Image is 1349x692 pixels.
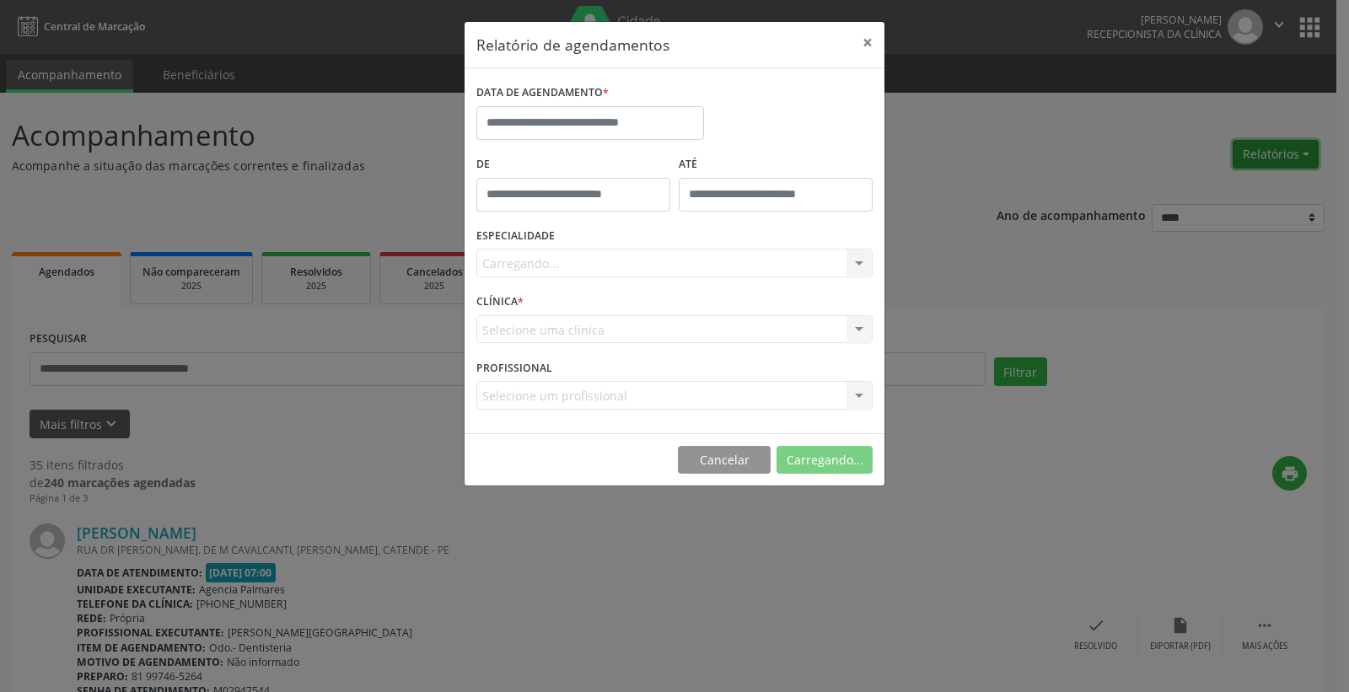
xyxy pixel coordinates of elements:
[476,223,555,249] label: ESPECIALIDADE
[678,446,771,475] button: Cancelar
[476,152,670,178] label: De
[476,289,524,315] label: CLÍNICA
[476,80,609,106] label: DATA DE AGENDAMENTO
[679,152,873,178] label: ATÉ
[476,34,669,56] h5: Relatório de agendamentos
[851,22,884,63] button: Close
[777,446,873,475] button: Carregando...
[476,355,552,381] label: PROFISSIONAL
